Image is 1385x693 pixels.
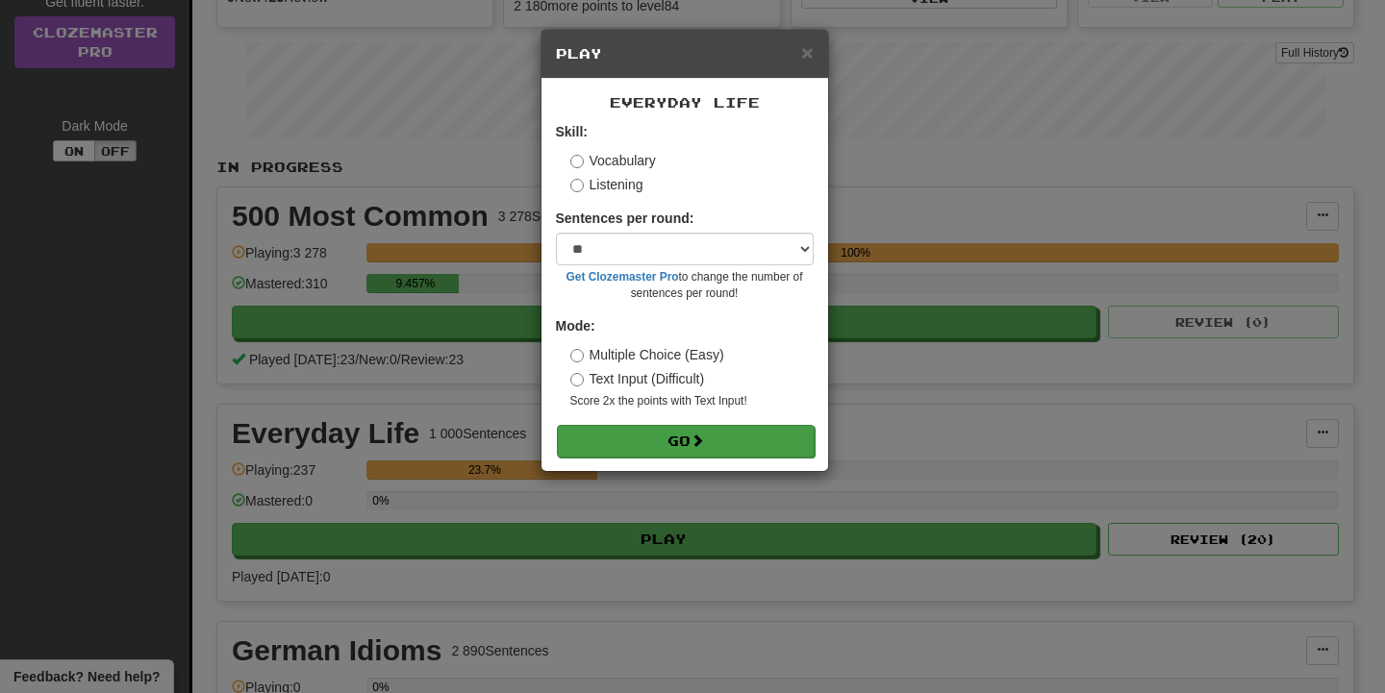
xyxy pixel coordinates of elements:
input: Listening [570,179,584,192]
label: Multiple Choice (Easy) [570,345,724,364]
input: Vocabulary [570,155,584,168]
span: Everyday Life [610,94,760,111]
input: Text Input (Difficult) [570,373,584,386]
label: Text Input (Difficult) [570,369,705,388]
h5: Play [556,44,814,63]
small: to change the number of sentences per round! [556,269,814,302]
label: Sentences per round: [556,209,694,228]
strong: Mode: [556,318,595,334]
button: Close [801,42,813,62]
input: Multiple Choice (Easy) [570,349,584,362]
label: Listening [570,175,643,194]
label: Vocabulary [570,151,656,170]
a: Get Clozemaster Pro [567,270,679,284]
button: Go [557,425,815,458]
span: × [801,41,813,63]
small: Score 2x the points with Text Input ! [570,393,814,409]
strong: Skill: [556,124,588,139]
